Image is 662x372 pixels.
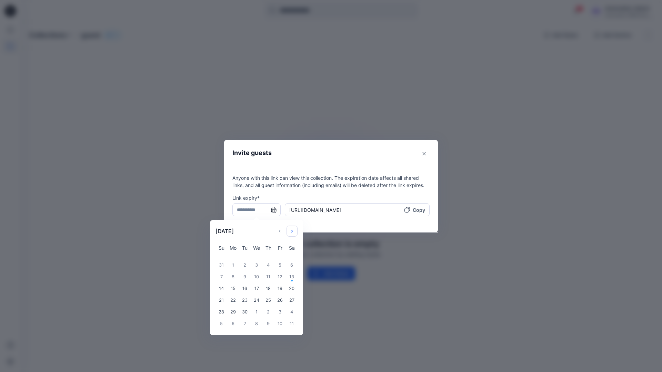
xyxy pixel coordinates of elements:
[274,242,286,254] div: Friday
[286,318,298,330] div: Choose Saturday, October 11th, 2025
[215,294,227,306] div: Choose Sunday, September 21st, 2025
[239,242,251,254] div: Tuesday
[286,306,298,318] div: Choose Saturday, October 4th, 2025
[239,294,251,306] div: Choose Tuesday, September 23rd, 2025
[215,283,227,294] div: Choose Sunday, September 14th, 2025
[210,220,303,335] div: Choose Date
[251,283,262,294] div: Choose Wednesday, September 17th, 2025
[274,306,286,318] div: Choose Friday, October 3rd, 2025
[215,242,227,254] div: Sunday
[232,194,430,201] p: Link expiry*
[251,242,262,254] div: Wednesday
[232,174,430,189] p: Anyone with this link can view this collection. The expiration date affects all shared links, and...
[251,294,262,306] div: Choose Wednesday, September 24th, 2025
[215,306,227,318] div: Choose Sunday, September 28th, 2025
[227,318,239,330] div: Choose Monday, October 6th, 2025
[262,294,274,306] div: Choose Thursday, September 25th, 2025
[419,148,430,159] button: Close
[286,294,298,306] div: Choose Saturday, September 27th, 2025
[227,294,239,306] div: Choose Monday, September 22nd, 2025
[215,259,298,330] div: Month September, 2025
[251,306,262,318] div: Choose Wednesday, October 1st, 2025
[262,283,274,294] div: Choose Thursday, September 18th, 2025
[286,242,298,254] div: Saturday
[215,227,234,235] p: [DATE]
[262,242,274,254] div: Thursday
[413,206,425,214] p: Copy
[215,318,227,330] div: Choose Sunday, October 5th, 2025
[274,294,286,306] div: Choose Friday, September 26th, 2025
[262,306,274,318] div: Choose Thursday, October 2nd, 2025
[239,283,251,294] div: Choose Tuesday, September 16th, 2025
[289,206,396,214] p: [URL][DOMAIN_NAME]
[239,318,251,330] div: Choose Tuesday, October 7th, 2025
[239,306,251,318] div: Choose Tuesday, September 30th, 2025
[274,318,286,330] div: Choose Friday, October 10th, 2025
[251,318,262,330] div: Choose Wednesday, October 8th, 2025
[227,242,239,254] div: Monday
[227,283,239,294] div: Choose Monday, September 15th, 2025
[227,306,239,318] div: Choose Monday, September 29th, 2025
[274,283,286,294] div: Choose Friday, September 19th, 2025
[262,318,274,330] div: Choose Thursday, October 9th, 2025
[224,140,438,166] header: Invite guests
[286,283,298,294] div: Choose Saturday, September 20th, 2025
